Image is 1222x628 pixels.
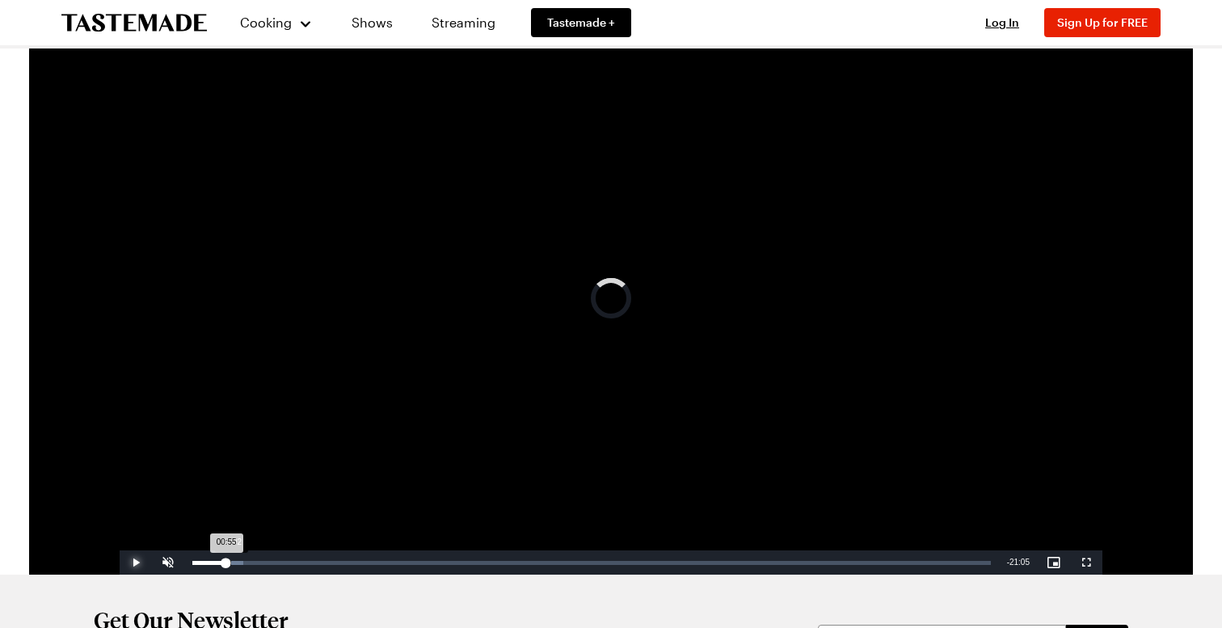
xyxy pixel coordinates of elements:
button: Play [120,550,152,575]
button: Log In [970,15,1034,31]
span: - [1007,558,1009,567]
a: Tastemade + [531,8,631,37]
span: 21:05 [1009,558,1030,567]
button: Sign Up for FREE [1044,8,1161,37]
a: To Tastemade Home Page [61,14,207,32]
span: Tastemade + [547,15,615,31]
span: Sign Up for FREE [1057,15,1148,29]
div: Progress Bar [192,561,991,565]
span: Log In [985,15,1019,29]
button: Cooking [239,3,313,42]
button: Fullscreen [1070,550,1102,575]
button: Picture-in-Picture [1038,550,1070,575]
button: Unmute [152,550,184,575]
video-js: Video Player [120,22,1102,575]
span: Cooking [240,15,292,30]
